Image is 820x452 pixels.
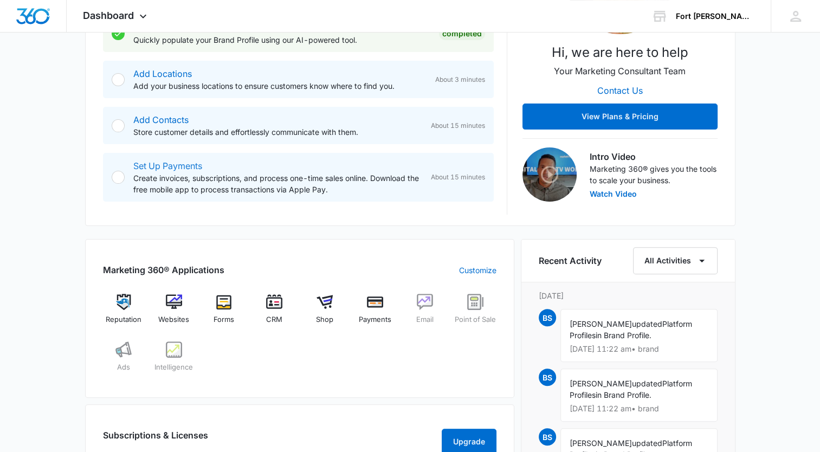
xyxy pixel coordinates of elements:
[632,319,662,328] span: updated
[133,114,189,125] a: Add Contacts
[590,163,718,186] p: Marketing 360® gives you the tools to scale your business.
[455,294,496,333] a: Point of Sale
[554,64,686,78] p: Your Marketing Consultant Team
[431,172,485,182] span: About 15 minutes
[158,314,189,325] span: Websites
[539,309,556,326] span: BS
[539,290,718,301] p: [DATE]
[254,294,295,333] a: CRM
[570,405,708,412] p: [DATE] 11:22 am • brand
[439,27,485,40] div: Completed
[570,345,708,353] p: [DATE] 11:22 am • brand
[316,314,333,325] span: Shop
[570,379,632,388] span: [PERSON_NAME]
[632,379,662,388] span: updated
[266,314,282,325] span: CRM
[133,80,427,92] p: Add your business locations to ensure customers know where to find you.
[106,314,141,325] span: Reputation
[304,294,346,333] a: Shop
[133,34,430,46] p: Quickly populate your Brand Profile using our AI-powered tool.
[103,429,208,450] h2: Subscriptions & Licenses
[570,438,632,448] span: [PERSON_NAME]
[359,314,391,325] span: Payments
[590,190,637,198] button: Watch Video
[133,172,422,195] p: Create invoices, subscriptions, and process one-time sales online. Download the free mobile app t...
[435,75,485,85] span: About 3 minutes
[633,247,718,274] button: All Activities
[354,294,396,333] a: Payments
[103,341,145,380] a: Ads
[153,294,195,333] a: Websites
[522,104,718,130] button: View Plans & Pricing
[632,438,662,448] span: updated
[539,369,556,386] span: BS
[596,331,651,340] span: in Brand Profile.
[590,150,718,163] h3: Intro Video
[153,341,195,380] a: Intelligence
[133,68,192,79] a: Add Locations
[154,362,193,373] span: Intelligence
[133,160,202,171] a: Set Up Payments
[103,294,145,333] a: Reputation
[552,43,688,62] p: Hi, we are here to help
[522,147,577,202] img: Intro Video
[570,319,632,328] span: [PERSON_NAME]
[455,314,496,325] span: Point of Sale
[117,362,130,373] span: Ads
[539,254,602,267] h6: Recent Activity
[431,121,485,131] span: About 15 minutes
[586,78,654,104] button: Contact Us
[539,428,556,445] span: BS
[83,10,134,21] span: Dashboard
[103,263,224,276] h2: Marketing 360® Applications
[459,264,496,276] a: Customize
[404,294,446,333] a: Email
[596,390,651,399] span: in Brand Profile.
[133,126,422,138] p: Store customer details and effortlessly communicate with them.
[203,294,245,333] a: Forms
[416,314,434,325] span: Email
[214,314,234,325] span: Forms
[676,12,755,21] div: account name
